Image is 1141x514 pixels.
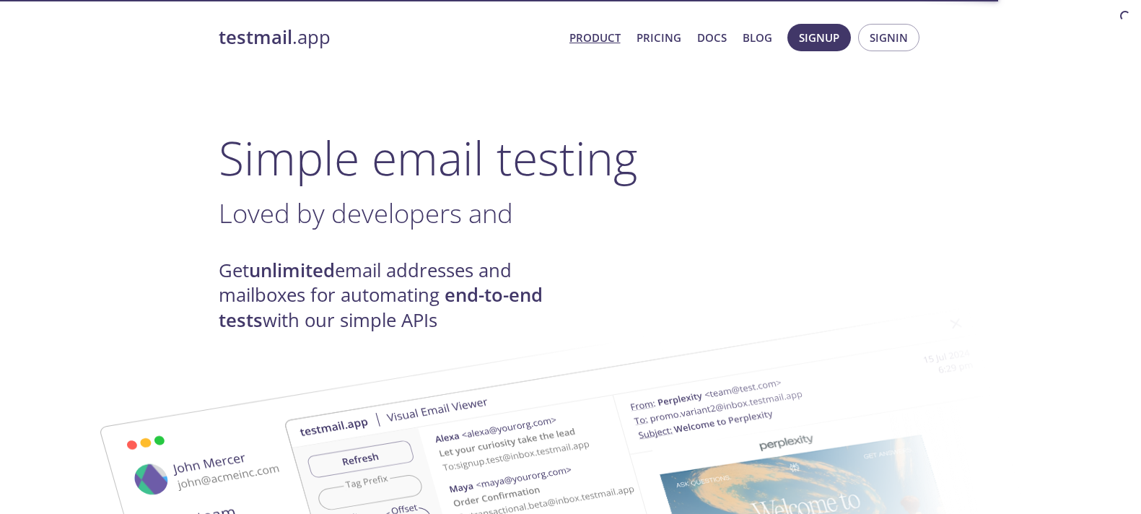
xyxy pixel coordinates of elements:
[219,195,513,231] span: Loved by developers and
[219,25,558,50] a: testmail.app
[637,28,681,47] a: Pricing
[799,28,839,47] span: Signup
[787,24,851,51] button: Signup
[858,24,919,51] button: Signin
[569,28,621,47] a: Product
[219,130,923,186] h1: Simple email testing
[249,258,335,283] strong: unlimited
[743,28,772,47] a: Blog
[219,258,571,333] h4: Get email addresses and mailboxes for automating with our simple APIs
[870,28,908,47] span: Signin
[219,25,292,50] strong: testmail
[219,282,543,332] strong: end-to-end tests
[697,28,727,47] a: Docs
